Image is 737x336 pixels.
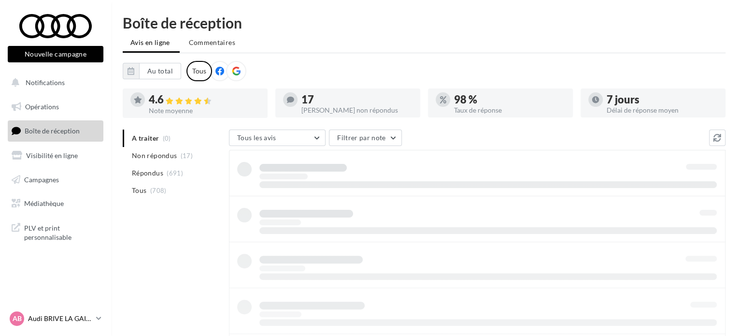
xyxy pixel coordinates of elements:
[25,127,80,135] span: Boîte de réception
[8,309,103,328] a: AB Audi BRIVE LA GAILLARDE
[24,221,99,242] span: PLV et print personnalisable
[24,199,64,207] span: Médiathèque
[6,97,105,117] a: Opérations
[607,94,718,105] div: 7 jours
[189,38,235,46] span: Commentaires
[28,314,92,323] p: Audi BRIVE LA GAILLARDE
[301,107,412,114] div: [PERSON_NAME] non répondus
[25,102,59,111] span: Opérations
[167,169,183,177] span: (691)
[26,78,65,87] span: Notifications
[6,73,101,93] button: Notifications
[123,63,181,79] button: Au total
[6,170,105,190] a: Campagnes
[149,94,260,105] div: 4.6
[123,15,725,30] div: Boîte de réception
[454,107,565,114] div: Taux de réponse
[6,193,105,214] a: Médiathèque
[454,94,565,105] div: 98 %
[186,61,212,81] div: Tous
[139,63,181,79] button: Au total
[132,151,177,161] span: Non répondus
[607,107,718,114] div: Délai de réponse moyen
[132,168,163,178] span: Répondus
[24,175,59,183] span: Campagnes
[6,120,105,141] a: Boîte de réception
[132,186,146,195] span: Tous
[149,107,260,114] div: Note moyenne
[8,46,103,62] button: Nouvelle campagne
[181,152,193,160] span: (17)
[6,218,105,246] a: PLV et print personnalisable
[301,94,412,105] div: 17
[13,314,22,323] span: AB
[6,146,105,166] a: Visibilité en ligne
[150,187,167,194] span: (708)
[26,151,78,160] span: Visibilité en ligne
